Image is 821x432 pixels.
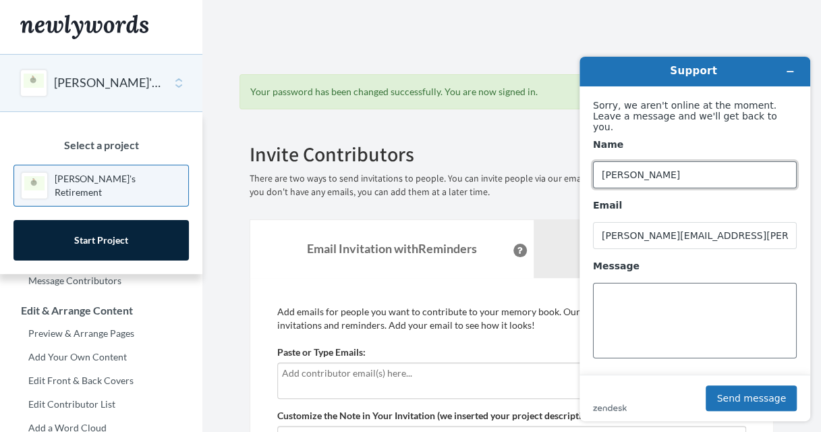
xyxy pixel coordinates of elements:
[20,15,148,39] img: Newlywords logo
[13,220,189,261] a: Start Project
[55,172,181,199] p: [PERSON_NAME]'s Retirement
[282,366,741,381] input: Add contributor email(s) here...
[13,165,189,207] a: [PERSON_NAME]'s Retirement
[250,172,774,199] p: There are two ways to send invitations to people. You can invite people via our email invitation ...
[250,86,538,97] span: Your password has been changed successfully. You are now signed in.
[54,74,163,92] button: [PERSON_NAME]'s Retirement
[250,143,774,165] h2: Invite Contributors
[277,409,737,423] label: Customize the Note in Your Invitation (we inserted your project description if available to help ...
[1,304,202,317] h3: Edit & Arrange Content
[569,46,821,432] iframe: Find more information here
[277,305,746,332] p: Add emails for people you want to contribute to your memory book. Our system will automatically s...
[27,9,76,22] span: Support
[307,241,477,256] strong: Email Invitation with Reminders
[13,139,189,151] h3: Select a project
[277,346,366,359] label: Paste or Type Emails:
